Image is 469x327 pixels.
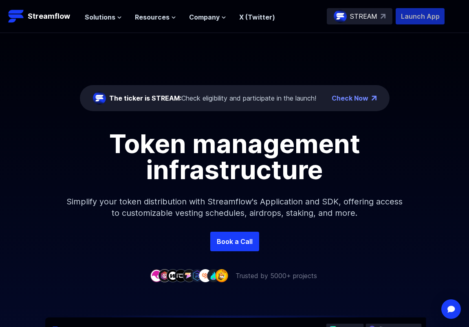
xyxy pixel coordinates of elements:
span: Company [189,12,220,22]
span: Resources [135,12,170,22]
img: company-2 [158,269,171,282]
a: X (Twitter) [239,13,275,21]
span: Solutions [85,12,115,22]
div: Check eligibility and participate in the launch! [109,93,316,103]
button: Resources [135,12,176,22]
button: Solutions [85,12,122,22]
a: Book a Call [210,232,259,251]
span: The ticker is STREAM: [109,94,181,102]
h1: Token management infrastructure [51,131,418,183]
a: STREAM [327,8,392,24]
p: Streamflow [28,11,70,22]
img: company-6 [191,269,204,282]
img: company-1 [150,269,163,282]
img: streamflow-logo-circle.png [93,92,106,105]
img: company-3 [166,269,179,282]
div: Open Intercom Messenger [441,299,461,319]
img: top-right-arrow.svg [381,14,385,19]
a: Streamflow [8,8,77,24]
img: top-right-arrow.png [372,96,377,101]
button: Company [189,12,226,22]
button: Launch App [396,8,445,24]
img: company-9 [215,269,228,282]
img: company-5 [183,269,196,282]
p: STREAM [350,11,377,21]
a: Check Now [332,93,368,103]
img: company-7 [199,269,212,282]
p: Trusted by 5000+ projects [236,271,317,281]
img: streamflow-logo-circle.png [334,10,347,23]
p: Simplify your token distribution with Streamflow's Application and SDK, offering access to custom... [59,183,410,232]
img: company-4 [174,269,187,282]
img: company-8 [207,269,220,282]
img: Streamflow Logo [8,8,24,24]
